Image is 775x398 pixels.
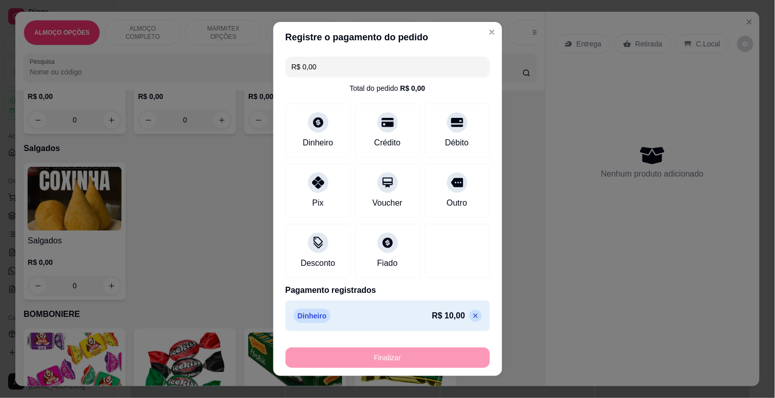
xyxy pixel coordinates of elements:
[294,309,331,323] p: Dinheiro
[377,257,397,269] div: Fiado
[445,137,468,149] div: Débito
[312,197,323,209] div: Pix
[292,57,484,77] input: Ex.: hambúrguer de cordeiro
[400,83,425,93] div: R$ 0,00
[303,137,334,149] div: Dinheiro
[432,310,465,322] p: R$ 10,00
[374,137,401,149] div: Crédito
[301,257,336,269] div: Desconto
[349,83,425,93] div: Total do pedido
[484,24,500,40] button: Close
[286,284,490,296] p: Pagamento registrados
[273,22,502,53] header: Registre o pagamento do pedido
[372,197,403,209] div: Voucher
[447,197,467,209] div: Outro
